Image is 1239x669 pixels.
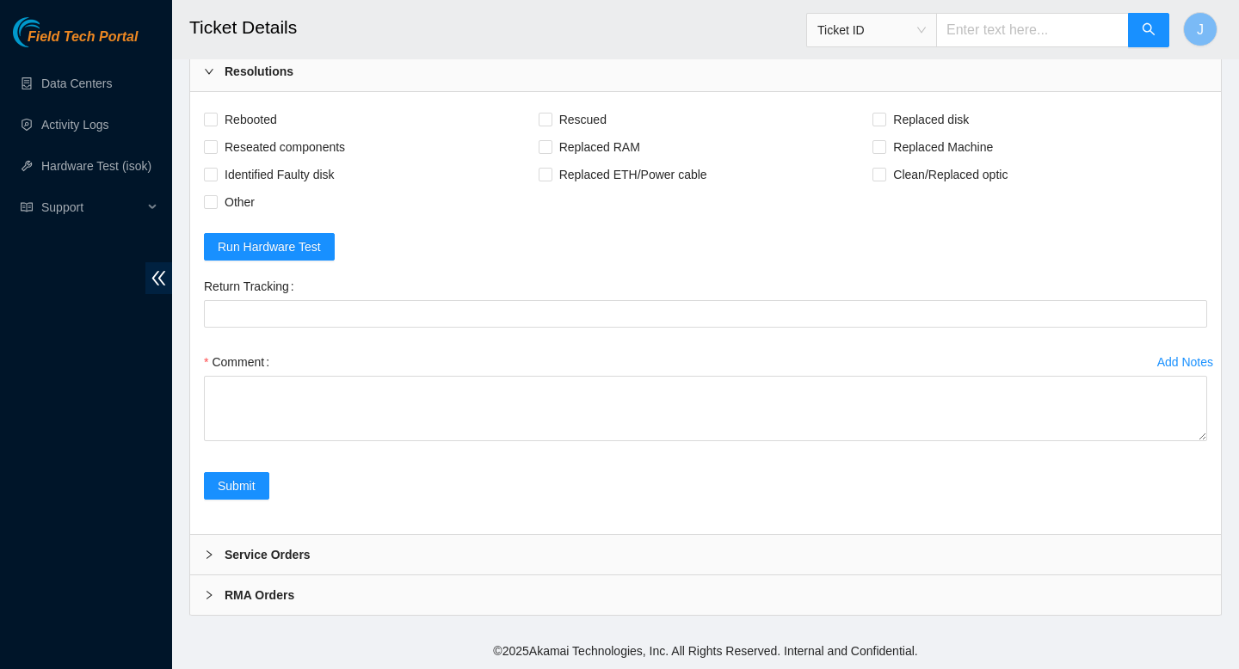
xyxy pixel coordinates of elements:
[886,161,1014,188] span: Clean/Replaced optic
[204,376,1207,441] textarea: Comment
[886,133,1000,161] span: Replaced Machine
[225,545,311,564] b: Service Orders
[204,472,269,500] button: Submit
[218,106,284,133] span: Rebooted
[817,17,926,43] span: Ticket ID
[218,476,256,495] span: Submit
[1128,13,1169,47] button: search
[218,188,262,216] span: Other
[218,237,321,256] span: Run Hardware Test
[1183,12,1217,46] button: J
[28,29,138,46] span: Field Tech Portal
[204,549,214,560] span: right
[552,133,647,161] span: Replaced RAM
[145,262,172,294] span: double-left
[225,586,294,605] b: RMA Orders
[886,106,976,133] span: Replaced disk
[41,159,151,173] a: Hardware Test (isok)
[13,31,138,53] a: Akamai TechnologiesField Tech Portal
[172,633,1239,669] footer: © 2025 Akamai Technologies, Inc. All Rights Reserved. Internal and Confidential.
[41,190,143,224] span: Support
[936,13,1129,47] input: Enter text here...
[190,535,1221,574] div: Service Orders
[21,201,33,213] span: read
[204,348,276,376] label: Comment
[1142,22,1156,39] span: search
[190,575,1221,615] div: RMA Orders
[204,233,335,261] button: Run Hardware Test
[204,66,214,77] span: right
[41,118,109,132] a: Activity Logs
[1156,348,1214,376] button: Add Notes
[218,133,352,161] span: Reseated components
[1197,19,1204,40] span: J
[225,62,293,81] b: Resolutions
[1157,356,1213,368] div: Add Notes
[552,161,714,188] span: Replaced ETH/Power cable
[204,273,301,300] label: Return Tracking
[204,590,214,600] span: right
[204,300,1207,328] input: Return Tracking
[190,52,1221,91] div: Resolutions
[552,106,613,133] span: Rescued
[41,77,112,90] a: Data Centers
[218,161,342,188] span: Identified Faulty disk
[13,17,87,47] img: Akamai Technologies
